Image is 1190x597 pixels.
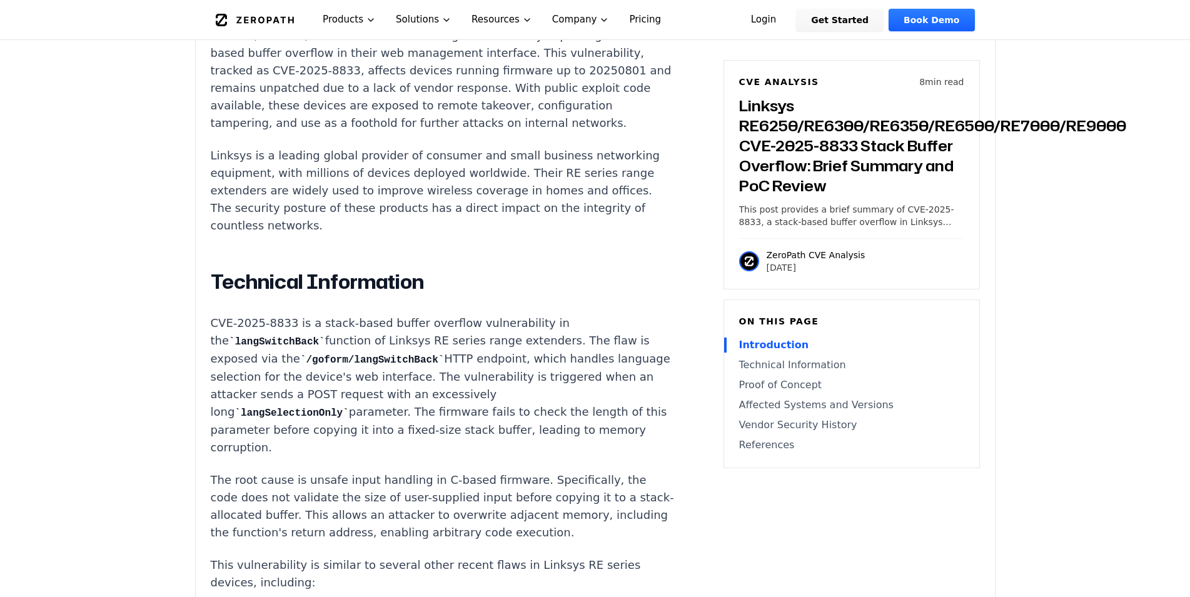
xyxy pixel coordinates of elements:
[796,9,884,31] a: Get Started
[211,314,676,456] p: CVE-2025-8833 is a stack-based buffer overflow vulnerability in the function of Linksys RE series...
[211,147,676,234] p: Linksys is a leading global provider of consumer and small business networking equipment, with mi...
[919,76,964,88] p: 8 min read
[739,358,964,373] a: Technical Information
[767,261,865,274] p: [DATE]
[739,96,964,196] h3: Linksys RE6250/RE6300/RE6350/RE6500/RE7000/RE9000 CVE-2025-8833 Stack Buffer Overflow: Brief Summ...
[739,76,819,88] h6: CVE Analysis
[739,438,964,453] a: References
[739,338,964,353] a: Introduction
[739,418,964,433] a: Vendor Security History
[300,354,444,366] code: /goform/langSwitchBack
[767,249,865,261] p: ZeroPath CVE Analysis
[211,471,676,541] p: The root cause is unsafe input handling in C-based firmware. Specifically, the code does not vali...
[739,251,759,271] img: ZeroPath CVE Analysis
[739,203,964,228] p: This post provides a brief summary of CVE-2025-8833, a stack-based buffer overflow in Linksys RE6...
[739,398,964,413] a: Affected Systems and Versions
[211,269,676,294] h2: Technical Information
[736,9,792,31] a: Login
[211,556,676,591] p: This vulnerability is similar to several other recent flaws in Linksys RE series devices, including:
[234,408,348,419] code: langSelectionOnly
[889,9,974,31] a: Book Demo
[211,9,676,132] p: Remote attackers can gain control over Linksys RE6250, RE6300, RE6350, RE6500, RE7000, and RE9000...
[229,336,325,348] code: langSwitchBack
[739,315,964,328] h6: On this page
[739,378,964,393] a: Proof of Concept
